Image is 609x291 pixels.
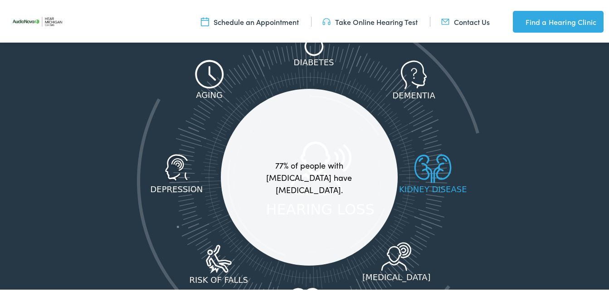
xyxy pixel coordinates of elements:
a: Contact Us [441,15,490,25]
div: dementia [393,87,435,100]
div: risk of falls [190,272,248,284]
div: diabetes [294,54,334,67]
img: utility icon [322,15,331,25]
div: 77% of people with [MEDICAL_DATA] have [MEDICAL_DATA]. [221,87,398,264]
div: aging [193,87,226,99]
a: Find a Hearing Clinic [513,9,604,31]
a: Take Online Hearing Test [322,15,418,25]
img: utility icon [513,15,521,25]
div: kidney disease [399,181,467,194]
a: Schedule an Appointment [201,15,299,25]
img: utility icon [201,15,209,25]
img: utility icon [441,15,449,25]
div: depression [151,181,203,194]
div: [MEDICAL_DATA] [362,269,430,281]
